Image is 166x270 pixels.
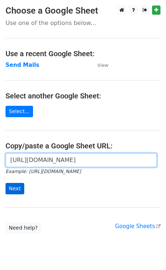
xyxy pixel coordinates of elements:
[6,141,160,150] h4: Copy/paste a Google Sheet URL:
[6,183,24,194] input: Next
[97,62,108,68] small: View
[115,223,160,230] a: Google Sheets
[6,62,39,68] a: Send Mails
[6,19,160,27] p: Use one of the options below...
[6,91,160,100] h4: Select another Google Sheet:
[129,235,166,270] iframe: Chat Widget
[6,49,160,58] h4: Use a recent Google Sheet:
[6,6,160,16] h3: Choose a Google Sheet
[6,222,41,234] a: Need help?
[90,62,108,68] a: View
[6,153,157,167] input: Paste your Google Sheet URL here
[6,169,81,174] small: Example: [URL][DOMAIN_NAME]
[6,106,33,117] a: Select...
